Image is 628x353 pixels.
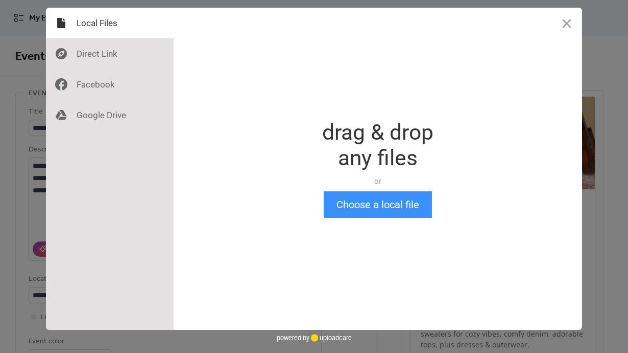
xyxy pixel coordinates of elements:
div: powered by [277,330,352,345]
div: Direct Link [46,38,174,69]
button: Close [551,8,582,38]
div: Google Drive [46,100,174,130]
div: drag & drop any files [322,120,433,171]
div: Facebook [46,69,174,100]
button: Choose a local file [324,191,432,218]
div: Local Files [46,8,174,38]
a: uploadcare [309,334,352,342]
div: or [322,176,433,186]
